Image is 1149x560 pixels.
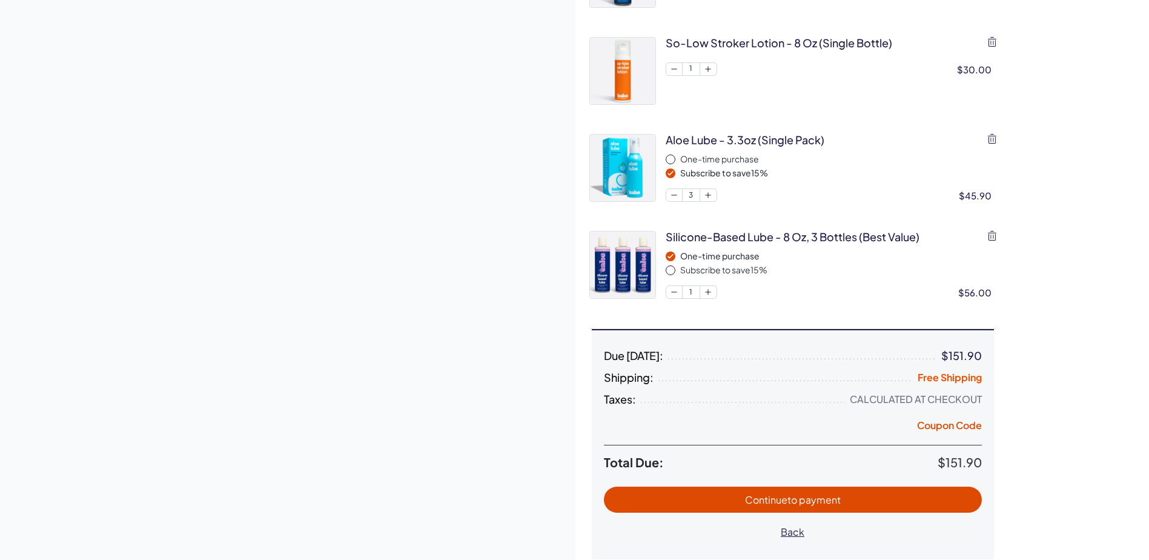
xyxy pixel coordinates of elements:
[666,35,892,50] div: So-Low Stroker Lotion - 8 oz (single bottle)
[604,350,663,362] span: Due [DATE]:
[941,350,982,362] div: $151.90
[769,519,816,545] button: Back
[680,250,996,262] div: One-time purchase
[604,487,982,513] button: Continueto payment
[918,371,982,384] span: Free Shipping
[680,153,996,165] div: One-time purchase
[666,229,919,244] div: Silicone-based Lube - 8 oz, 3 bottles (best value)
[958,286,996,299] div: $56.00
[680,264,996,276] div: Subscribe to save 15 %
[590,232,655,298] img: bulklubes_bextvalueArtboard_8.jpg
[957,63,996,76] div: $30.00
[680,167,996,179] div: Subscribe to save 15 %
[683,286,700,298] span: 1
[604,393,636,405] span: Taxes:
[745,493,841,506] span: Continue
[590,135,655,201] img: LubesandmoreArtboard9.jpg
[850,393,982,405] div: Calculated at Checkout
[604,455,938,470] span: Total Due:
[938,455,982,470] span: $151.90
[781,525,804,538] span: Back
[666,132,824,147] div: aloe lube - 3.3oz (single pack)
[959,189,996,202] div: $45.90
[683,63,700,75] span: 1
[683,189,700,201] span: 3
[917,419,982,436] button: Coupon Code
[590,38,655,104] img: bulklubes_Artboard17.jpg
[787,493,841,506] span: to payment
[604,372,654,384] span: Shipping:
